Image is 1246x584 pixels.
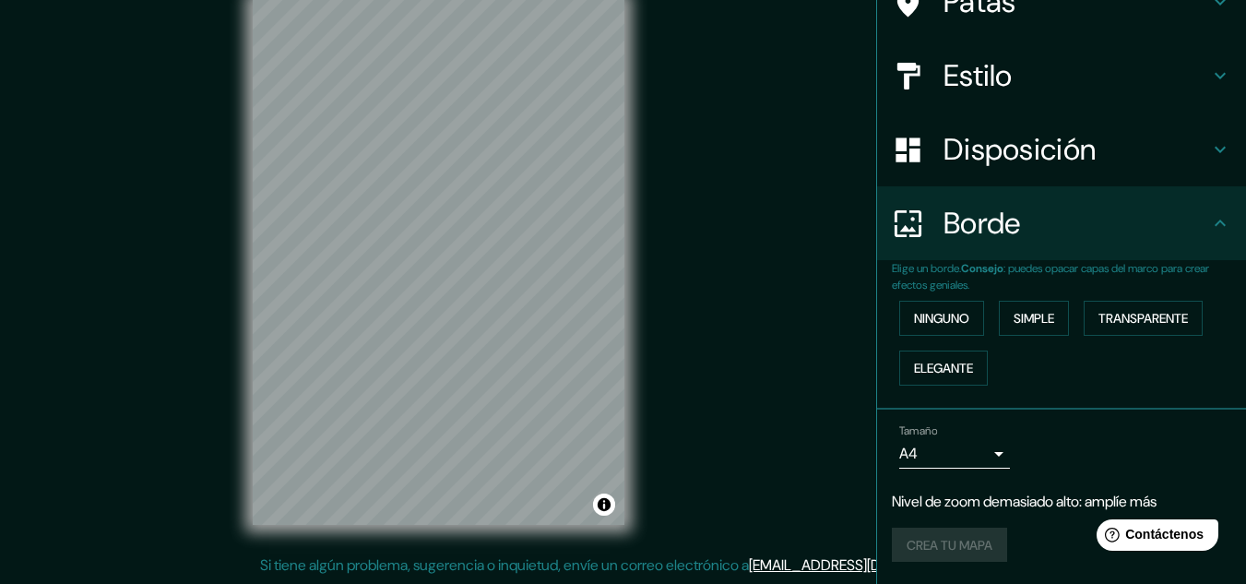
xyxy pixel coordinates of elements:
[877,39,1246,113] div: Estilo
[1082,512,1226,564] iframe: Lanzador de widgets de ayuda
[892,492,1157,511] font: Nivel de zoom demasiado alto: amplíe más
[1084,301,1203,336] button: Transparente
[899,439,1010,469] div: A4
[899,301,984,336] button: Ninguno
[1014,310,1054,327] font: Simple
[877,113,1246,186] div: Disposición
[899,444,918,463] font: A4
[961,261,1003,276] font: Consejo
[899,351,988,386] button: Elegante
[943,130,1096,169] font: Disposición
[999,301,1069,336] button: Simple
[1098,310,1188,327] font: Transparente
[943,204,1021,243] font: Borde
[899,423,937,438] font: Tamaño
[892,261,961,276] font: Elige un borde.
[749,555,977,575] a: [EMAIL_ADDRESS][DOMAIN_NAME]
[914,360,973,376] font: Elegante
[260,555,749,575] font: Si tiene algún problema, sugerencia o inquietud, envíe un correo electrónico a
[892,261,1209,292] font: : puedes opacar capas del marco para crear efectos geniales.
[593,494,615,516] button: Activar o desactivar atribución
[914,310,969,327] font: Ninguno
[877,186,1246,260] div: Borde
[943,56,1013,95] font: Estilo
